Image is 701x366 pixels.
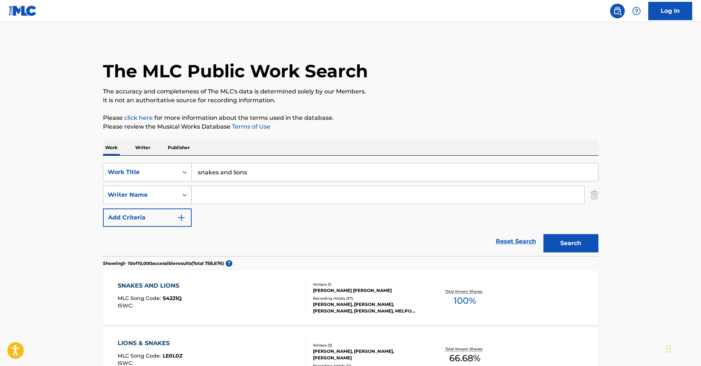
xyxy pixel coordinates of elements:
[103,60,368,82] h1: The MLC Public Work Search
[543,234,598,252] button: Search
[313,348,424,361] div: [PERSON_NAME], [PERSON_NAME], [PERSON_NAME]
[103,122,598,131] p: Please review the Musical Works Database
[177,213,186,222] img: 9d2ae6d4665cec9f34b9.svg
[590,186,598,204] img: Delete Criterion
[613,7,622,15] img: search
[118,352,163,359] span: MLC Song Code :
[133,140,152,155] p: Writer
[313,287,424,294] div: [PERSON_NAME] [PERSON_NAME]
[226,260,232,267] span: ?
[103,208,192,227] button: Add Criteria
[230,123,270,130] a: Terms of Use
[118,295,163,302] span: MLC Song Code :
[103,87,598,96] p: The accuracy and completeness of The MLC's data is determined solely by our Members.
[103,260,224,267] p: Showing 1 - 10 of 10,000 accessible results (Total 758,676 )
[313,282,424,287] div: Writers ( 1 )
[664,331,701,366] iframe: Chat Widget
[103,163,598,256] form: Search Form
[313,296,424,301] div: Recording Artists ( 37 )
[163,295,182,302] span: S4221Q
[610,4,625,18] a: Public Search
[108,191,174,199] div: Writer Name
[163,352,182,359] span: LE0L0Z
[124,114,153,121] a: click here
[648,2,692,20] a: Log In
[313,301,424,314] div: [PERSON_NAME], [PERSON_NAME], [PERSON_NAME], [PERSON_NAME], MELPO MENE
[632,7,641,15] img: help
[445,289,484,294] p: Total Known Shares:
[103,96,598,105] p: It is not an authoritative source for recording information.
[492,233,540,249] a: Reset Search
[629,4,644,18] div: Help
[449,352,480,365] span: 66.68 %
[103,270,598,325] a: SNAKES AND LIONSMLC Song Code:S4221QISWC:Writers (1)[PERSON_NAME] [PERSON_NAME]Recording Artists ...
[313,343,424,348] div: Writers ( 3 )
[667,338,671,360] div: Drag
[118,302,135,309] span: ISWC :
[445,346,484,352] p: Total Known Shares:
[103,114,598,122] p: Please for more information about the terms used in the database.
[118,339,182,348] div: LIONS & SNAKES
[454,294,476,307] span: 100 %
[108,168,174,177] div: Work Title
[103,140,120,155] p: Work
[9,5,37,16] img: MLC Logo
[118,281,183,290] div: SNAKES AND LIONS
[166,140,192,155] p: Publisher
